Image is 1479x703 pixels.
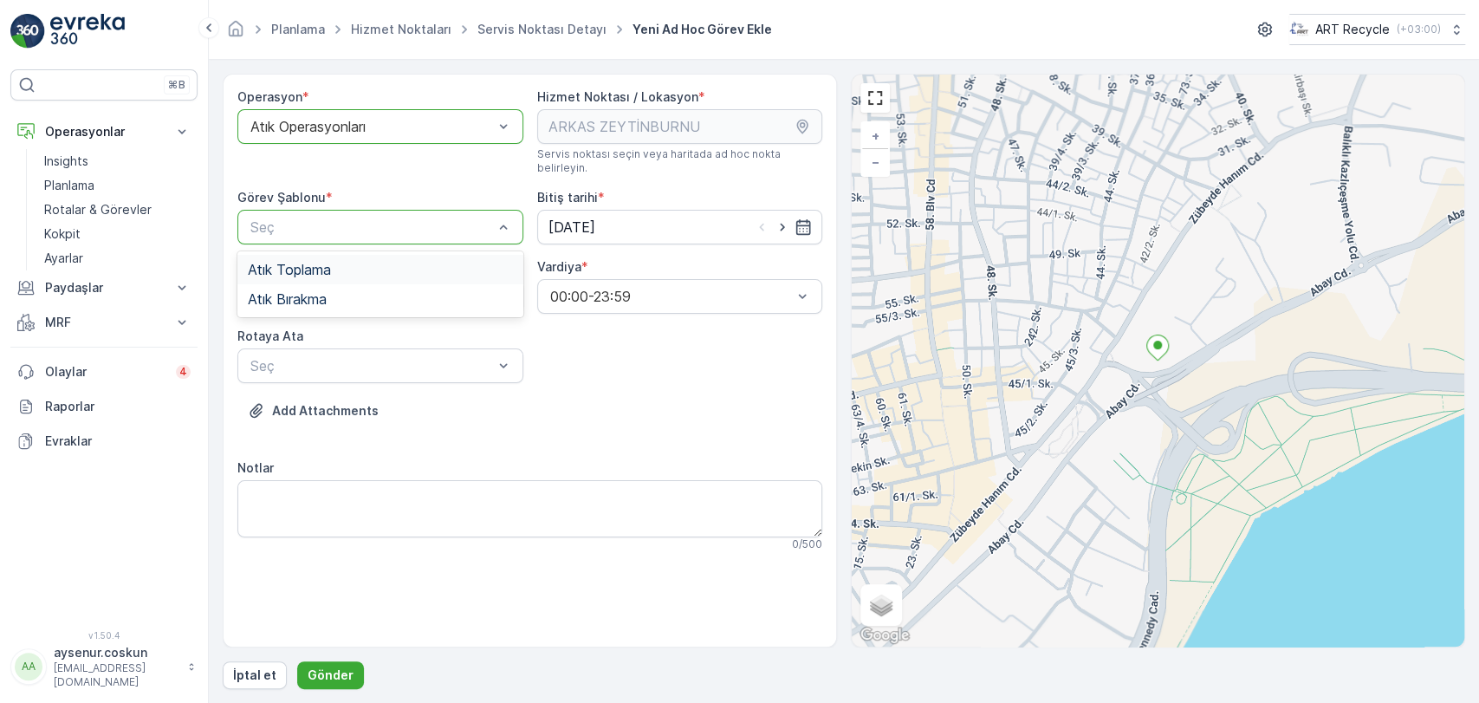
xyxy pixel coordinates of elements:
label: Rotaya Ata [237,329,303,343]
a: Rotalar & Görevler [37,198,198,222]
p: Gönder [308,667,354,684]
img: logo_light-DOdMpM7g.png [50,14,125,49]
p: İptal et [233,667,276,684]
span: + [872,128,879,143]
input: dd/mm/yyyy [537,210,823,244]
p: Evraklar [45,433,191,450]
a: Insights [37,149,198,173]
span: Atık Toplama [248,262,331,277]
span: − [872,154,880,169]
p: aysenur.coskun [54,644,178,661]
button: Dosya Yükle [237,397,389,425]
button: İptal et [223,661,287,689]
input: ARKAS ZEYTİNBURNU [537,109,823,144]
a: Uzaklaştır [862,149,888,175]
p: ART Recycle [1315,21,1390,38]
p: Ayarlar [44,250,83,267]
button: Operasyonlar [10,114,198,149]
p: Operasyonlar [45,123,163,140]
div: AA [15,653,42,680]
a: Planlama [37,173,198,198]
a: Kokpit [37,222,198,246]
button: Paydaşlar [10,270,198,305]
label: Hizmet Noktası / Lokasyon [537,89,698,104]
p: Olaylar [45,363,165,381]
p: MRF [45,314,163,331]
a: Raporlar [10,389,198,424]
span: Atık Bırakma [248,291,327,307]
p: ⌘B [168,78,185,92]
label: Görev Şablonu [237,190,326,205]
span: v 1.50.4 [10,630,198,641]
label: Bitiş tarihi [537,190,598,205]
p: 0 / 500 [792,537,822,551]
a: Layers [862,586,900,624]
p: Add Attachments [272,402,379,420]
a: Evraklar [10,424,198,459]
label: Vardiya [537,259,581,274]
img: image_23.png [1289,20,1308,39]
p: Paydaşlar [45,279,163,296]
label: Operasyon [237,89,302,104]
img: Google [856,624,913,647]
p: Planlama [44,177,94,194]
img: logo [10,14,45,49]
p: Seç [250,217,493,238]
p: Insights [44,153,88,170]
p: [EMAIL_ADDRESS][DOMAIN_NAME] [54,661,178,689]
a: Olaylar4 [10,355,198,389]
span: Yeni Ad Hoc Görev Ekle [629,21,775,38]
a: Servis Noktası Detayı [477,22,607,36]
button: Gönder [297,661,364,689]
label: Notlar [237,460,274,475]
a: Yakınlaştır [862,123,888,149]
p: Kokpit [44,225,81,243]
a: Hizmet Noktaları [351,22,451,36]
a: Ana Sayfa [226,26,245,41]
span: Servis noktası seçin veya haritada ad hoc nokta belirleyin. [537,147,823,175]
a: Bu bölgeyi Google Haritalar'da açın (yeni pencerede açılır) [856,624,913,647]
p: 4 [179,365,187,379]
p: Rotalar & Görevler [44,201,152,218]
button: ART Recycle(+03:00) [1289,14,1465,45]
a: Planlama [271,22,325,36]
button: MRF [10,305,198,340]
a: View Fullscreen [862,85,888,111]
button: AAaysenur.coskun[EMAIL_ADDRESS][DOMAIN_NAME] [10,644,198,689]
a: Ayarlar [37,246,198,270]
p: Raporlar [45,398,191,415]
p: Seç [250,355,493,376]
p: ( +03:00 ) [1397,23,1441,36]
